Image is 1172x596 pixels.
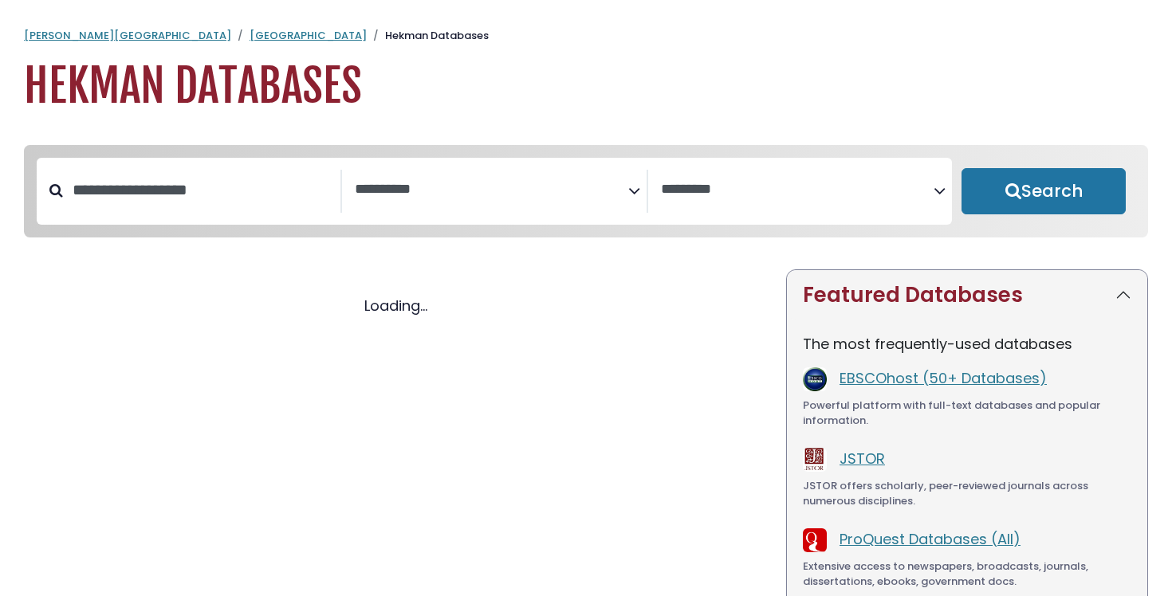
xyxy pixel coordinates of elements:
a: [GEOGRAPHIC_DATA] [250,28,367,43]
a: JSTOR [840,449,885,469]
p: The most frequently-used databases [803,333,1131,355]
div: Loading... [24,295,767,316]
div: Extensive access to newspapers, broadcasts, journals, dissertations, ebooks, government docs. [803,559,1131,590]
a: ProQuest Databases (All) [840,529,1021,549]
input: Search database by title or keyword [63,177,340,203]
textarea: Search [355,182,627,198]
a: EBSCOhost (50+ Databases) [840,368,1047,388]
textarea: Search [661,182,934,198]
button: Featured Databases [787,270,1147,320]
div: JSTOR offers scholarly, peer-reviewed journals across numerous disciplines. [803,478,1131,509]
a: [PERSON_NAME][GEOGRAPHIC_DATA] [24,28,231,43]
nav: breadcrumb [24,28,1148,44]
h1: Hekman Databases [24,60,1148,113]
button: Submit for Search Results [962,168,1126,214]
div: Powerful platform with full-text databases and popular information. [803,398,1131,429]
li: Hekman Databases [367,28,489,44]
nav: Search filters [24,145,1148,237]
